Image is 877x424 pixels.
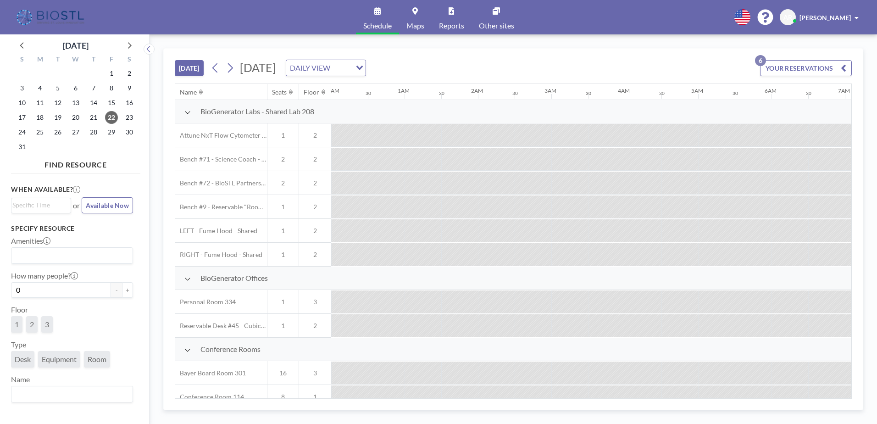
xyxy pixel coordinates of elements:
span: Saturday, August 2, 2025 [123,67,136,80]
span: Attune NxT Flow Cytometer - Bench #25 [175,131,267,139]
input: Search for option [333,62,350,74]
span: Saturday, August 16, 2025 [123,96,136,109]
span: Thursday, August 21, 2025 [87,111,100,124]
span: Monday, August 25, 2025 [33,126,46,139]
span: 1 [267,227,299,235]
div: 6AM [765,87,777,94]
div: 5AM [691,87,703,94]
span: 2 [299,179,331,187]
span: Equipment [42,355,77,364]
span: Tuesday, August 5, 2025 [51,82,64,95]
span: Bench #72 - BioSTL Partnerships & Apprenticeships Bench [175,179,267,187]
div: 30 [806,90,811,96]
span: 1 [267,298,299,306]
div: S [120,54,138,66]
div: 30 [512,90,518,96]
img: organization-logo [15,8,88,27]
span: 2 [299,203,331,211]
span: Reports [439,22,464,29]
span: Bench #9 - Reservable "RoomZilla" Bench [175,203,267,211]
div: 30 [586,90,591,96]
span: 2 [299,131,331,139]
div: 30 [439,90,444,96]
h3: Specify resource [11,224,133,233]
span: Bayer Board Room 301 [175,369,246,377]
div: Search for option [286,60,366,76]
div: 7AM [838,87,850,94]
button: Available Now [82,197,133,213]
span: Saturday, August 30, 2025 [123,126,136,139]
p: 6 [755,55,766,66]
div: W [67,54,85,66]
span: Monday, August 18, 2025 [33,111,46,124]
div: M [31,54,49,66]
span: Reservable Desk #45 - Cubicle Area (Office 206) [175,322,267,330]
span: Personal Room 334 [175,298,236,306]
span: RIGHT - Fume Hood - Shared [175,251,262,259]
span: 1 [267,322,299,330]
span: BioGenerator Offices [200,273,268,283]
span: Available Now [86,201,129,209]
span: Other sites [479,22,514,29]
div: Search for option [11,198,71,212]
input: Search for option [12,388,128,400]
span: 1 [299,393,331,401]
span: LEFT - Fume Hood - Shared [175,227,257,235]
span: Tuesday, August 19, 2025 [51,111,64,124]
span: DAILY VIEW [288,62,332,74]
button: - [111,282,122,298]
span: Schedule [363,22,392,29]
span: 1 [267,251,299,259]
button: + [122,282,133,298]
span: Bench #71 - Science Coach - BioSTL Bench [175,155,267,163]
div: 30 [366,90,371,96]
span: 3 [299,369,331,377]
div: T [49,54,67,66]
div: Search for option [11,386,133,402]
input: Search for option [12,200,66,210]
span: Monday, August 4, 2025 [33,82,46,95]
span: Wednesday, August 20, 2025 [69,111,82,124]
div: F [102,54,120,66]
span: 3 [299,298,331,306]
div: S [13,54,31,66]
label: Type [11,340,26,349]
div: [DATE] [63,39,89,52]
div: Seats [272,88,287,96]
span: 16 [267,369,299,377]
span: 2 [299,251,331,259]
span: BioGenerator Labs - Shared Lab 208 [200,107,314,116]
div: 4AM [618,87,630,94]
div: 1AM [398,87,410,94]
span: Friday, August 15, 2025 [105,96,118,109]
span: 1 [267,131,299,139]
span: [PERSON_NAME] [799,14,851,22]
span: Conference Room 114 [175,393,244,401]
div: Floor [304,88,319,96]
span: Friday, August 8, 2025 [105,82,118,95]
span: Conference Rooms [200,345,261,354]
span: Maps [406,22,424,29]
span: Friday, August 22, 2025 [105,111,118,124]
span: Wednesday, August 6, 2025 [69,82,82,95]
span: Thursday, August 7, 2025 [87,82,100,95]
span: 8 [267,393,299,401]
h4: FIND RESOURCE [11,156,140,169]
span: Friday, August 1, 2025 [105,67,118,80]
span: Sunday, August 10, 2025 [16,96,28,109]
input: Search for option [12,250,128,262]
div: Name [180,88,197,96]
span: 2 [299,155,331,163]
span: Saturday, August 9, 2025 [123,82,136,95]
span: 2 [267,155,299,163]
span: Thursday, August 28, 2025 [87,126,100,139]
button: [DATE] [175,60,204,76]
span: Wednesday, August 27, 2025 [69,126,82,139]
div: 2AM [471,87,483,94]
div: 30 [733,90,738,96]
span: Tuesday, August 26, 2025 [51,126,64,139]
span: Friday, August 29, 2025 [105,126,118,139]
span: Desk [15,355,31,364]
span: Monday, August 11, 2025 [33,96,46,109]
span: Saturday, August 23, 2025 [123,111,136,124]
